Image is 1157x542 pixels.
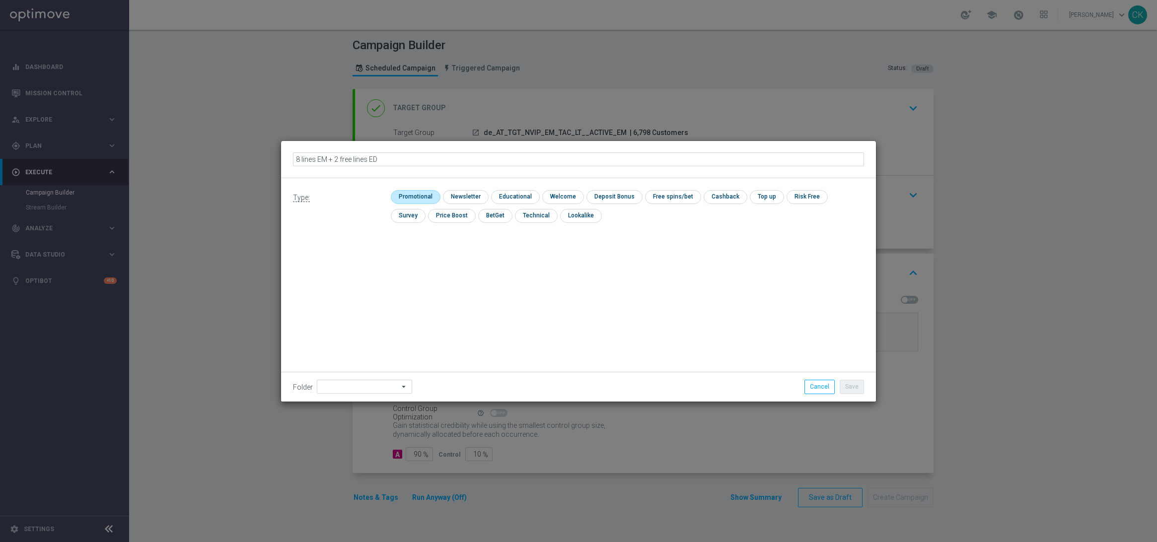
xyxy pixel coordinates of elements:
button: Save [840,380,864,394]
input: New Action [293,152,864,166]
span: Type: [293,194,310,202]
label: Folder [293,383,313,392]
button: Cancel [804,380,835,394]
i: arrow_drop_down [399,380,409,393]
